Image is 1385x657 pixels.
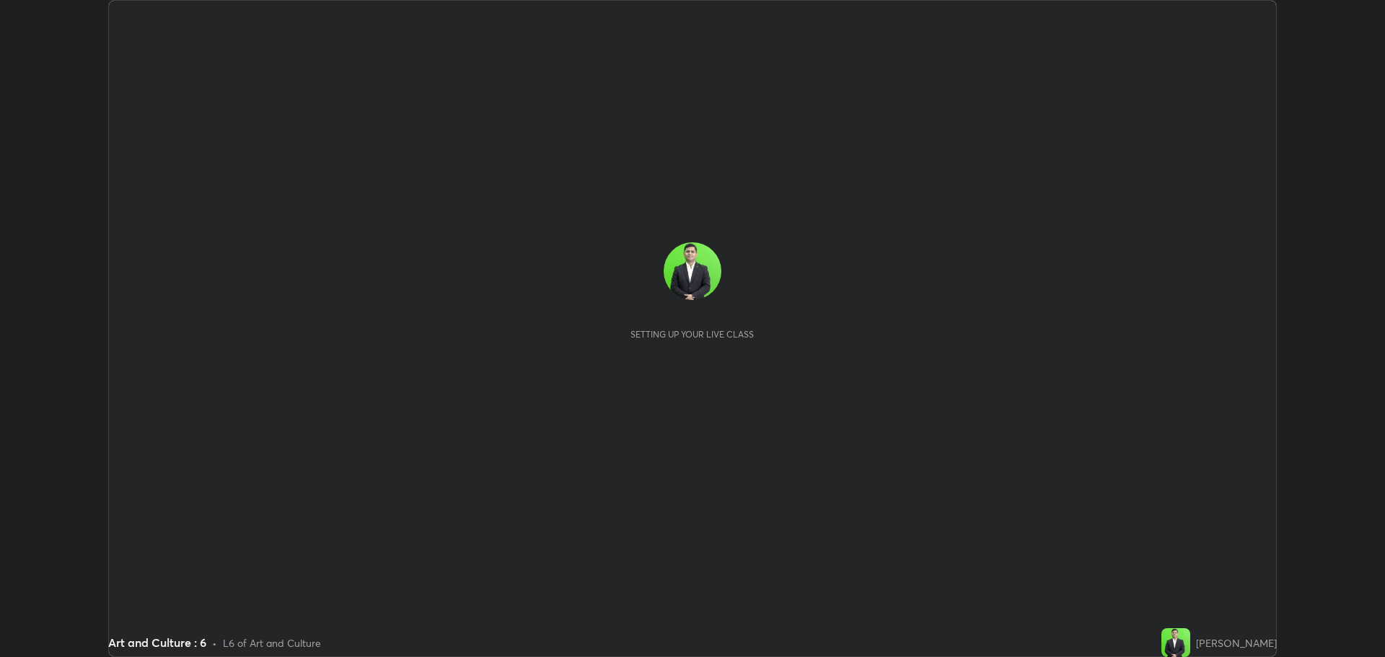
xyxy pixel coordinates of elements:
div: Setting up your live class [630,329,754,340]
div: Art and Culture : 6 [108,634,206,651]
img: 9b86760d42ff43e7bdd1dc4360e85cfa.jpg [664,242,721,300]
div: L6 of Art and Culture [223,635,321,651]
div: • [212,635,217,651]
div: [PERSON_NAME] [1196,635,1277,651]
img: 9b86760d42ff43e7bdd1dc4360e85cfa.jpg [1161,628,1190,657]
